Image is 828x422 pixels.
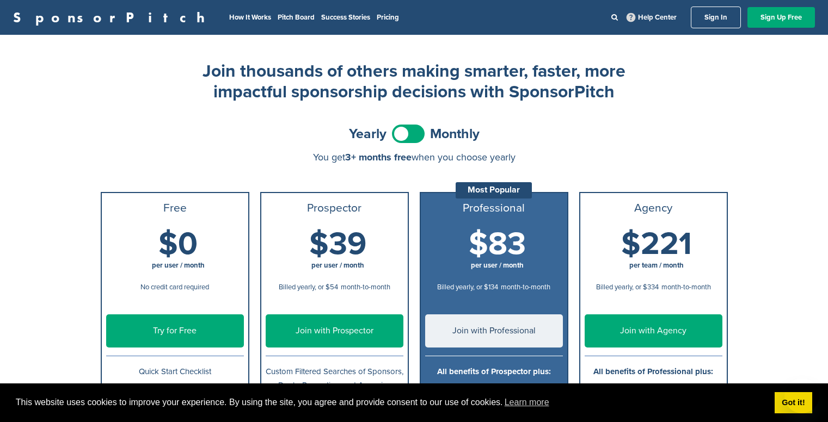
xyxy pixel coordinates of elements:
span: month-to-month [501,283,550,291]
a: Sign In [691,7,741,28]
a: Join with Agency [585,314,722,347]
p: Custom Filtered Searches of Sponsors, Deals, Properties, and Agencies [266,365,403,392]
span: per user / month [311,261,364,270]
span: Monthly [430,127,480,141]
h3: Prospector [266,202,403,215]
a: Pitch Board [278,13,315,22]
span: This website uses cookies to improve your experience. By using the site, you agree and provide co... [16,394,766,411]
h2: Join thousands of others making smarter, faster, more impactful sponsorship decisions with Sponso... [197,61,632,103]
a: Success Stories [321,13,370,22]
a: How It Works [229,13,271,22]
h3: Agency [585,202,722,215]
a: Join with Prospector [266,314,403,347]
a: SponsorPitch [13,10,212,24]
a: dismiss cookie message [775,392,812,414]
span: month-to-month [341,283,390,291]
span: $221 [621,225,692,263]
p: Quick Start Checklist [106,365,244,378]
iframe: Button to launch messaging window [784,378,819,413]
span: No credit card required [140,283,209,291]
b: All benefits of Prospector plus: [437,367,551,376]
span: per user / month [152,261,205,270]
a: Help Center [624,11,679,24]
a: Pricing [377,13,399,22]
a: learn more about cookies [503,394,551,411]
span: $0 [158,225,198,263]
span: $39 [309,225,366,263]
div: You get when you choose yearly [101,152,728,163]
span: per user / month [471,261,524,270]
h3: Free [106,202,244,215]
span: Billed yearly, or $54 [279,283,338,291]
span: $83 [469,225,526,263]
span: Yearly [349,127,387,141]
span: month-to-month [661,283,711,291]
b: All benefits of Professional plus: [593,367,713,376]
a: Try for Free [106,314,244,347]
h3: Professional [425,202,563,215]
span: Billed yearly, or $134 [437,283,498,291]
div: Most Popular [456,182,532,198]
a: Sign Up Free [747,7,815,28]
span: per team / month [629,261,684,270]
span: 3+ months free [345,151,412,163]
span: Billed yearly, or $334 [596,283,659,291]
a: Join with Professional [425,314,563,347]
